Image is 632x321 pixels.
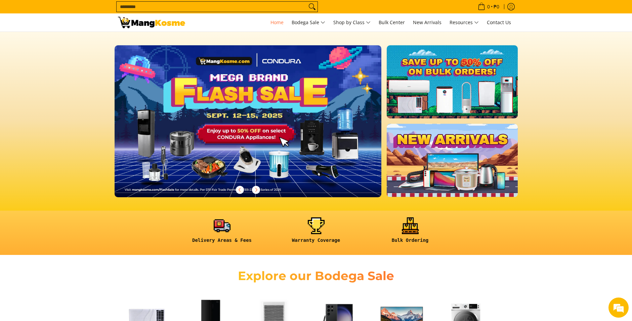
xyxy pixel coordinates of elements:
a: Resources [446,13,482,32]
nav: Main Menu [192,13,514,32]
span: • [476,3,501,10]
a: Home [267,13,287,32]
a: <h6><strong>Bulk Ordering</strong></h6> [367,217,454,249]
span: Bodega Sale [292,18,325,27]
a: Bodega Sale [288,13,329,32]
a: Shop by Class [330,13,374,32]
span: 0 [486,4,491,9]
span: Home [270,19,284,25]
a: New Arrivals [410,13,445,32]
h2: Explore our Bodega Sale [219,268,414,283]
button: Search [307,2,318,12]
span: Resources [450,18,479,27]
span: Bulk Center [379,19,405,25]
span: New Arrivals [413,19,441,25]
a: <h6><strong>Warranty Coverage</strong></h6> [272,217,360,249]
img: Mang Kosme: Your Home Appliances Warehouse Sale Partner! [118,17,185,28]
a: Contact Us [483,13,514,32]
button: Next [249,182,263,197]
img: Desktop homepage 29339654 2507 42fb b9ff a0650d39e9ed [115,45,382,197]
button: Previous [233,182,247,197]
a: Bulk Center [375,13,408,32]
span: ₱0 [493,4,500,9]
a: <h6><strong>Delivery Areas & Fees</strong></h6> [178,217,266,249]
span: Contact Us [487,19,511,25]
span: Shop by Class [333,18,371,27]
